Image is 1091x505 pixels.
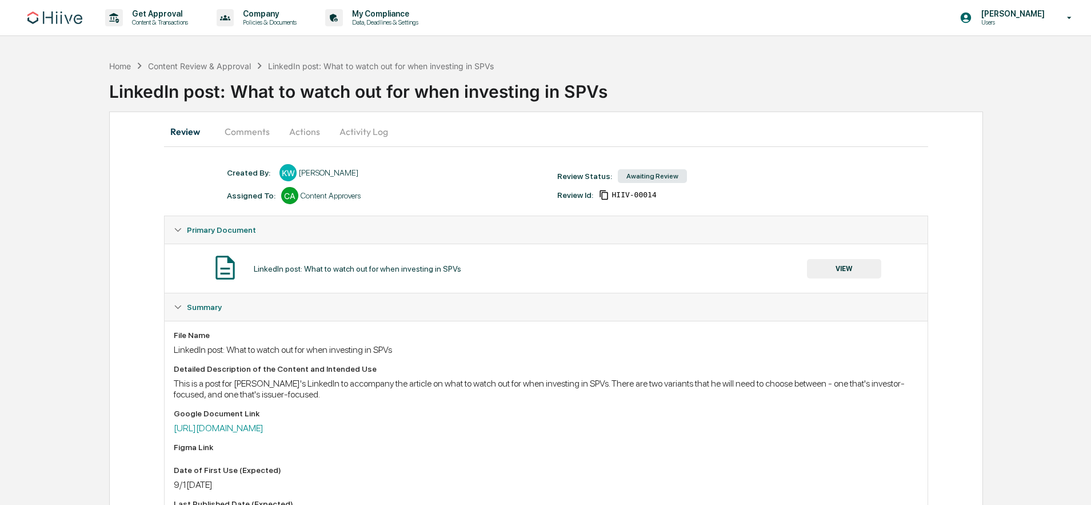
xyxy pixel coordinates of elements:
button: Comments [215,118,279,145]
div: Created By: ‎ ‎ [227,168,274,177]
img: Document Icon [211,253,239,282]
div: Review Status: [557,172,612,181]
div: secondary tabs example [164,118,928,145]
div: Primary Document [165,244,927,293]
div: Review Id: [557,190,593,200]
p: Content & Transactions [123,18,194,26]
iframe: Open customer support [1054,467,1085,498]
div: File Name [174,331,918,340]
p: Policies & Documents [234,18,302,26]
button: Activity Log [330,118,397,145]
a: [URL][DOMAIN_NAME] [174,423,263,434]
p: [PERSON_NAME] [972,9,1050,18]
div: Date of First Use (Expected) [174,466,918,475]
div: Home [109,61,131,71]
div: [PERSON_NAME] [299,168,358,177]
div: LinkedIn post: What to watch out for when investing in SPVs [109,72,1091,102]
span: Primary Document [187,225,256,234]
div: Awaiting Review [618,169,687,183]
button: VIEW [807,259,881,279]
div: CA [281,187,298,204]
div: Content Approvers [301,191,361,200]
span: 15362c5d-9efb-4144-87bb-551d35bd60a1 [612,190,656,200]
div: Assigned To: [227,191,275,200]
p: My Compliance [343,9,424,18]
div: LinkedIn post: What to watch out for when investing in SPVs [254,264,461,273]
p: Get Approval [123,9,194,18]
img: logo [27,11,82,24]
div: Content Review & Approval [148,61,251,71]
div: This is a post for [PERSON_NAME]'s LinkedIn to accompany the article on what to watch out for whe... [174,378,918,400]
div: Figma Link [174,443,918,452]
div: Primary Document [165,216,927,244]
span: Summary [187,303,222,312]
button: Actions [279,118,330,145]
div: KW [279,164,297,181]
div: Google Document Link [174,409,918,418]
p: Data, Deadlines & Settings [343,18,424,26]
div: LinkedIn post: What to watch out for when investing in SPVs [174,344,918,355]
p: Users [972,18,1050,26]
div: 9/1[DATE] [174,479,918,490]
p: Company [234,9,302,18]
button: Review [164,118,215,145]
div: LinkedIn post: What to watch out for when investing in SPVs [268,61,494,71]
div: Summary [165,293,927,321]
div: Detailed Description of the Content and Intended Use [174,364,918,373]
